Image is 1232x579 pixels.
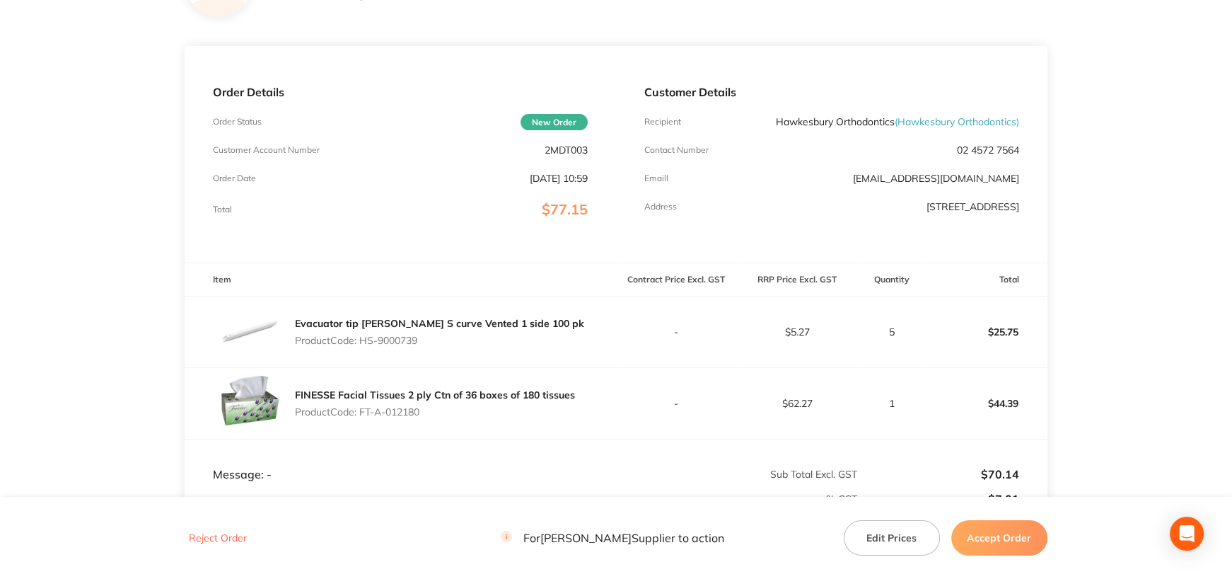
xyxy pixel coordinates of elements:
p: $25.75 [927,315,1047,349]
p: Order Date [213,173,256,183]
button: Reject Order [185,532,251,545]
p: 5 [858,326,926,338]
th: Quantity [857,263,926,297]
p: $70.14 [858,468,1018,481]
p: $5.27 [738,326,857,338]
th: Total [926,263,1047,297]
img: NDV3cThzMg [213,297,284,367]
p: Product Code: HS-9000739 [295,335,584,346]
p: - [617,326,736,338]
p: [DATE] 10:59 [530,173,588,184]
p: Customer Account Number [213,145,320,155]
p: Recipient [644,117,681,127]
p: Emaill [644,173,668,183]
p: Product Code: FT-A-012180 [295,406,575,418]
span: New Order [521,114,588,130]
button: Accept Order [951,520,1047,556]
img: bWpvOTF4Zw [213,368,284,439]
div: Open Intercom Messenger [1170,517,1204,551]
p: Total [213,205,232,214]
p: Address [644,202,677,212]
p: Customer Details [644,86,1019,98]
a: FINESSE Facial Tissues 2 ply Ctn of 36 boxes of 180 tissues [295,389,575,401]
p: Contact Number [644,145,709,155]
p: Sub Total Excl. GST [617,469,856,480]
th: Item [185,263,616,297]
p: $7.01 [858,493,1018,505]
p: - [617,398,736,409]
p: Order Status [213,117,262,127]
button: Edit Prices [844,520,940,556]
a: Evacuator tip [PERSON_NAME] S curve Vented 1 side 100 pk [295,317,584,330]
p: For [PERSON_NAME] Supplier to action [501,532,724,545]
p: % GST [185,493,856,505]
p: 2MDT003 [545,144,588,156]
a: [EMAIL_ADDRESS][DOMAIN_NAME] [853,172,1019,185]
p: 1 [858,398,926,409]
span: ( Hawkesbury Orthodontics ) [895,115,1019,128]
p: Order Details [213,86,588,98]
th: Contract Price Excl. GST [616,263,737,297]
p: $62.27 [738,398,857,409]
p: 02 4572 7564 [957,144,1019,156]
span: $77.15 [542,200,588,218]
p: $44.39 [927,386,1047,420]
th: RRP Price Excl. GST [737,263,858,297]
p: [STREET_ADDRESS] [926,201,1019,212]
td: Message: - [185,439,616,481]
p: Hawkesbury Orthodontics [776,116,1019,127]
